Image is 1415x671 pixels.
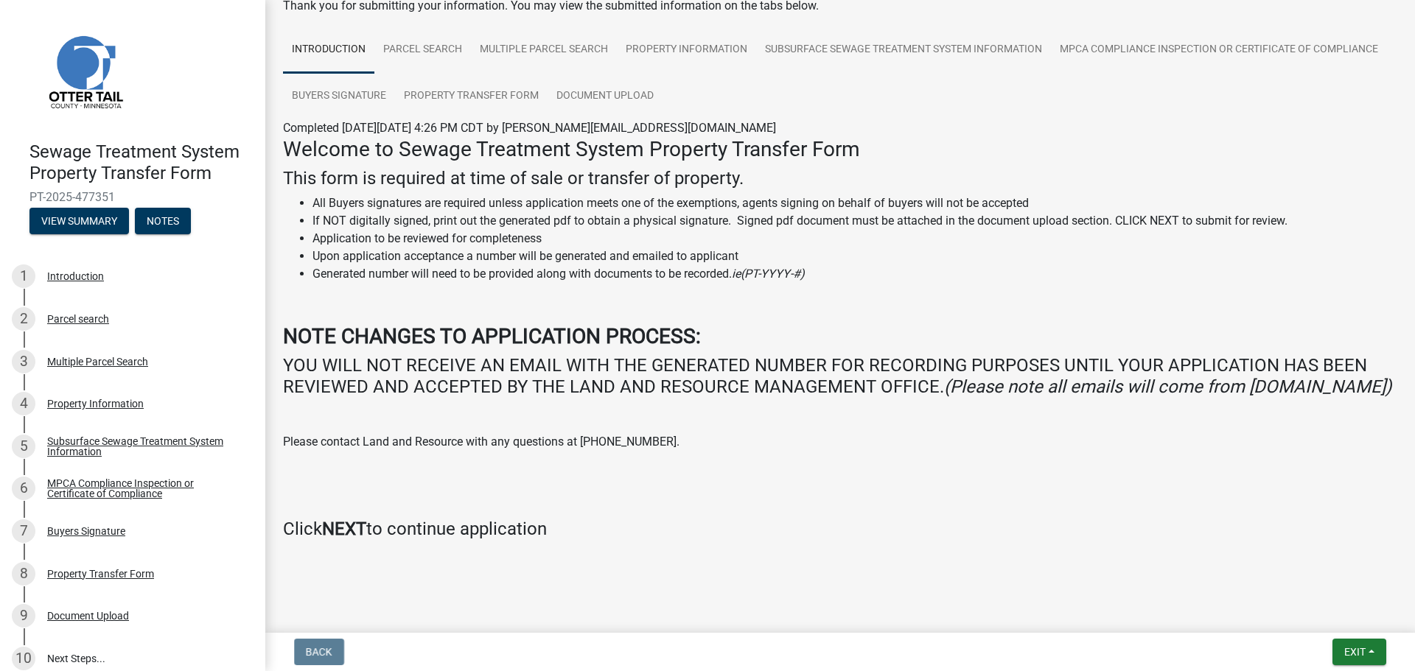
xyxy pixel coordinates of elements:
[1332,639,1386,665] button: Exit
[312,212,1397,230] li: If NOT digitally signed, print out the generated pdf to obtain a physical signature. Signed pdf d...
[47,526,125,536] div: Buyers Signature
[944,376,1391,397] i: (Please note all emails will come from [DOMAIN_NAME])
[306,646,332,658] span: Back
[294,639,344,665] button: Back
[312,230,1397,247] li: Application to be reviewed for completeness
[1051,27,1387,74] a: MPCA Compliance Inspection or Certificate of Compliance
[12,477,35,500] div: 6
[47,478,242,499] div: MPCA Compliance Inspection or Certificate of Compliance
[756,27,1051,74] a: Subsurface Sewage Treatment System Information
[47,398,144,409] div: Property Information
[312,265,1397,283] li: Generated number will need to be provided along with documents to be recorded.
[283,324,701,348] strong: NOTE CHANGES TO APPLICATION PROCESS:
[12,350,35,373] div: 3
[283,121,776,135] span: Completed [DATE][DATE] 4:26 PM CDT by [PERSON_NAME][EMAIL_ADDRESS][DOMAIN_NAME]
[47,314,109,324] div: Parcel search
[283,519,1397,540] h4: Click to continue application
[47,611,129,621] div: Document Upload
[395,73,548,120] a: Property Transfer Form
[29,190,236,204] span: PT-2025-477351
[283,27,374,74] a: Introduction
[617,27,756,74] a: Property Information
[548,73,663,120] a: Document Upload
[12,519,35,543] div: 7
[29,141,254,184] h4: Sewage Treatment System Property Transfer Form
[12,264,35,288] div: 1
[283,355,1397,398] h4: YOU WILL NOT RECEIVE AN EMAIL WITH THE GENERATED NUMBER FOR RECORDING PURPOSES UNTIL YOUR APPLICA...
[12,562,35,586] div: 8
[12,435,35,458] div: 5
[135,208,191,234] button: Notes
[47,436,242,457] div: Subsurface Sewage Treatment System Information
[12,307,35,331] div: 2
[47,271,104,281] div: Introduction
[47,569,154,579] div: Property Transfer Form
[1344,646,1366,658] span: Exit
[322,519,366,539] strong: NEXT
[29,208,129,234] button: View Summary
[12,647,35,670] div: 10
[283,168,1397,189] h4: This form is required at time of sale or transfer of property.
[12,392,35,415] div: 4
[283,73,395,120] a: Buyers Signature
[374,27,471,74] a: Parcel search
[283,137,1397,162] h3: Welcome to Sewage Treatment System Property Transfer Form
[135,216,191,228] wm-modal-confirm: Notes
[47,356,148,367] div: Multiple Parcel Search
[29,216,129,228] wm-modal-confirm: Summary
[12,604,35,628] div: 9
[312,247,1397,265] li: Upon application acceptance a number will be generated and emailed to applicant
[471,27,617,74] a: Multiple Parcel Search
[732,267,805,281] i: ie(PT-YYYY-#)
[312,194,1397,212] li: All Buyers signatures are required unless application meets one of the exemptions, agents signing...
[29,15,140,126] img: Otter Tail County, Minnesota
[283,433,1397,451] p: Please contact Land and Resource with any questions at [PHONE_NUMBER].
